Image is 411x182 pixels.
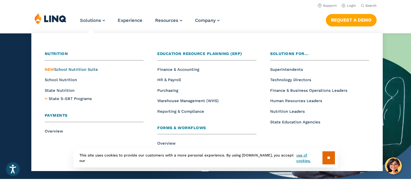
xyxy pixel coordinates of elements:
[157,88,178,93] a: Purchasing
[157,125,206,130] span: Forms & Workflows
[73,148,338,167] div: This site uses cookies to provide our customers with a more personal experience. By using [DOMAIN...
[195,18,216,23] span: Company
[296,153,322,163] a: use of cookies.
[157,98,219,103] a: Warehouse Management (WHS)
[326,13,377,26] nav: Button Navigation
[326,14,377,26] a: Request a Demo
[45,67,98,72] span: School Nutrition Suite
[270,67,303,72] a: Superintendents
[118,18,142,23] a: Experience
[80,18,105,23] a: Solutions
[270,77,311,82] a: Technology Directors
[157,141,176,146] a: Overview
[270,88,347,93] a: Finance & Business Operations Leaders
[157,51,242,56] span: Education Resource Planning (ERP)
[342,4,356,8] a: Login
[45,88,75,93] a: State Nutrition
[155,18,178,23] span: Resources
[365,4,377,8] span: Search
[157,77,181,82] a: HR & Payroll
[45,67,98,72] a: NEWSchool Nutrition Suite
[155,18,182,23] a: Resources
[34,13,67,24] img: LINQ | K‑12 Software
[270,109,305,114] a: Nutrition Leaders
[45,67,54,72] span: NEW
[195,18,220,23] a: Company
[270,51,369,60] a: Solutions for...
[270,51,308,56] span: Solutions for...
[80,13,220,33] nav: Primary Navigation
[157,51,256,60] a: Education Resource Planning (ERP)
[45,77,77,82] a: School Nutrition
[45,51,144,60] a: Nutrition
[157,67,199,72] a: Finance & Accounting
[45,112,144,122] a: Payments
[270,120,320,124] a: State Education Agencies
[80,18,101,23] span: Solutions
[361,3,377,8] button: Open Search Bar
[385,157,402,174] button: Hello, have a question? Let’s chat.
[270,98,322,103] a: Human Resources Leaders
[49,96,92,102] a: State S-EBT Programs
[318,4,337,8] a: Support
[49,96,92,101] span: State S-EBT Programs
[45,51,68,56] span: Nutrition
[45,129,63,133] a: Overview
[157,125,256,135] a: Forms & Workflows
[157,109,204,114] a: Reporting & Compliance
[45,113,68,118] span: Payments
